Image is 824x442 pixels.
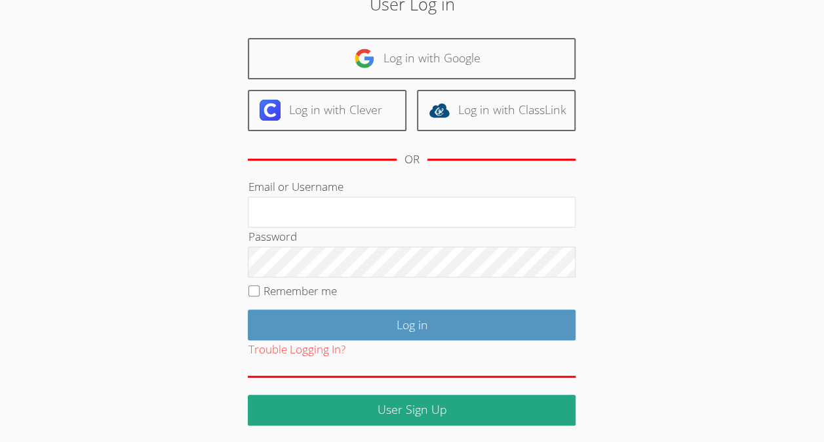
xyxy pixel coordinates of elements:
[248,395,576,426] a: User Sign Up
[429,100,450,121] img: classlink-logo-d6bb404cc1216ec64c9a2012d9dc4662098be43eaf13dc465df04b49fa7ab582.svg
[248,90,406,131] a: Log in with Clever
[248,38,576,79] a: Log in with Google
[248,340,345,359] button: Trouble Logging In?
[354,48,375,69] img: google-logo-50288ca7cdecda66e5e0955fdab243c47b7ad437acaf1139b6f446037453330a.svg
[404,150,420,169] div: OR
[264,283,337,298] label: Remember me
[248,229,296,244] label: Password
[248,310,576,340] input: Log in
[248,179,343,194] label: Email or Username
[260,100,281,121] img: clever-logo-6eab21bc6e7a338710f1a6ff85c0baf02591cd810cc4098c63d3a4b26e2feb20.svg
[417,90,576,131] a: Log in with ClassLink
